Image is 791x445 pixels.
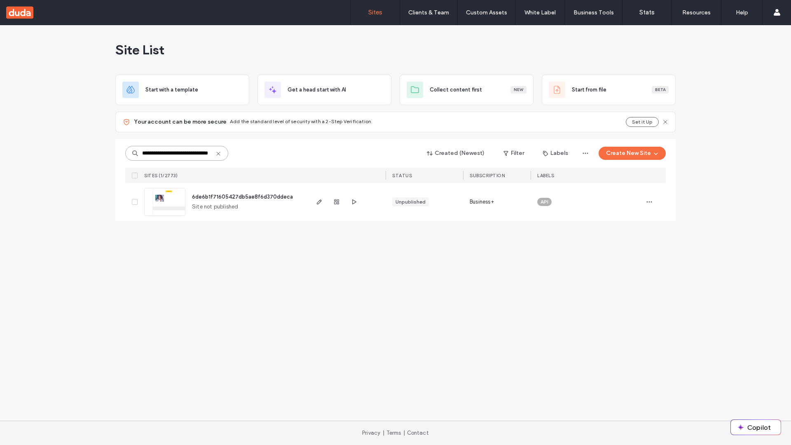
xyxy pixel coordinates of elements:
button: Labels [536,147,576,160]
span: Start from file [572,86,606,94]
a: Terms [386,430,401,436]
button: Set it Up [626,117,659,127]
label: Sites [368,9,382,16]
span: Site List [115,42,164,58]
span: Your account can be more secure [134,118,227,126]
span: LABELS [537,173,554,178]
label: White Label [524,9,556,16]
label: Business Tools [573,9,614,16]
div: Get a head start with AI [257,75,391,105]
button: Filter [495,147,532,160]
span: Business+ [470,198,494,206]
span: SUBSCRIPTION [470,173,505,178]
button: Created (Newest) [420,147,492,160]
span: Site not published [192,203,239,211]
div: Start from fileBeta [542,75,676,105]
button: Create New Site [599,147,666,160]
span: Add the standard level of security with a 2-Step Verification. [230,118,372,124]
label: Resources [682,9,711,16]
span: Get a head start with AI [288,86,346,94]
label: Stats [639,9,655,16]
div: Start with a template [115,75,249,105]
label: Help [736,9,748,16]
span: Collect content first [430,86,482,94]
a: Contact [407,430,429,436]
div: New [510,86,527,94]
span: | [383,430,384,436]
div: Beta [652,86,669,94]
a: Privacy [362,430,380,436]
span: Start with a template [145,86,198,94]
button: Copilot [731,420,781,435]
a: 6de6b1f71605427db5ae8f6d370ddeca [192,194,293,200]
span: | [403,430,405,436]
span: SITES (1/2773) [144,173,178,178]
label: Clients & Team [408,9,449,16]
span: STATUS [392,173,412,178]
div: Collect content firstNew [400,75,534,105]
span: API [541,198,548,206]
label: Custom Assets [466,9,507,16]
div: Unpublished [395,198,426,206]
